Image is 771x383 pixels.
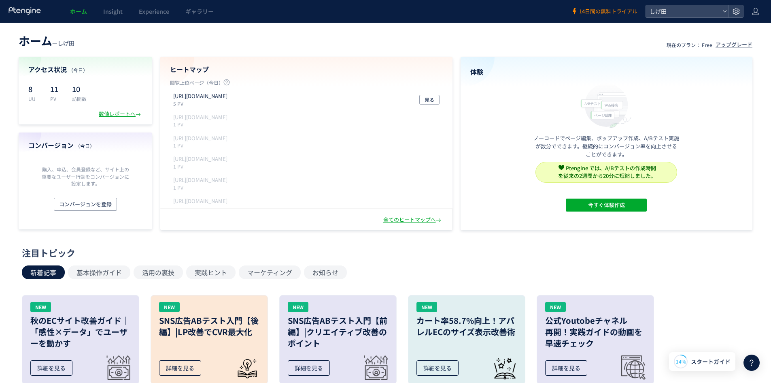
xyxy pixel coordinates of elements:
div: 全てのヒートマップへ [383,216,443,224]
button: マーケティング [239,265,301,279]
span: 14日間の無料トライアル [579,8,637,15]
p: https://ebisu-shigeta.com/ja [173,92,227,100]
p: 8 [28,82,40,95]
h3: SNS広告ABテスト入門【後編】|LP改善でCVR最大化 [159,315,259,338]
span: Insight [103,7,123,15]
span: しげ田 [57,39,74,47]
p: https://ebisu-shigeta.com/ja/staff [173,197,227,205]
a: 14日間の無料トライアル [571,8,637,15]
h4: 体験 [470,67,743,77]
span: コンバージョンを登録 [59,198,112,211]
div: NEW [416,302,437,312]
p: 購入、申込、会員登録など、サイト上の重要なユーザー行動をコンバージョンに設定します。 [40,166,131,186]
span: Experience [139,7,169,15]
p: https://ebisu-shigeta.com/ja/about_shigeta [173,135,227,142]
div: 詳細を見る [159,360,201,376]
span: 今すぐ体験作成 [588,199,625,212]
img: svg+xml,%3c [559,165,564,170]
button: 基本操作ガイド [68,265,130,279]
p: 1 PV [173,163,231,170]
h3: 公式Youtobeチャネル 再開！実践ガイドの動画を 早速チェック [545,315,646,349]
p: PV [50,95,62,102]
div: 詳細を見る [30,360,72,376]
span: Ptengine では、A/Bテストの作成時間 を従来の2週間から20分に短縮しました。 [558,164,656,180]
h4: アクセス状況 [28,65,142,74]
button: 見る [419,95,440,105]
button: コンバージョンを登録 [54,198,117,211]
div: アップグレード [716,41,752,49]
h4: コンバージョン [28,141,142,150]
div: 数値レポートへ [99,110,142,118]
h4: ヒートマップ [170,65,443,74]
p: 閲覧上位ページ（今日） [170,79,443,89]
p: https://ebisu-shigeta.com/ja/reserve_contact [173,176,227,184]
p: https://ebisu-shigeta.com/ja/course_menu [173,155,227,163]
div: 詳細を見る [545,360,587,376]
div: NEW [159,302,180,312]
span: 14% [676,358,686,365]
p: 11 [50,82,62,95]
p: 10 [72,82,87,95]
span: （今日） [68,66,88,73]
p: ノーコードでページ編集、ポップアップ作成、A/Bテスト実施が数分でできます。継続的にコンバージョン率を向上させることができます。 [533,134,679,158]
div: 詳細を見る [416,360,459,376]
span: 見る [425,95,434,105]
span: ホーム [19,32,52,49]
h3: SNS広告ABテスト入門【前編】|クリエイティブ改善のポイント [288,315,388,349]
p: 訪問数 [72,95,87,102]
button: 活用の裏技 [134,265,183,279]
p: 1 PV [173,121,231,128]
span: ギャラリー [185,7,214,15]
span: しげ田 [647,5,719,17]
span: スタートガイド [691,357,731,366]
button: お知らせ [304,265,347,279]
div: NEW [288,302,308,312]
span: ホーム [70,7,87,15]
p: 5 PV [173,100,231,107]
h3: 秋のECサイト改善ガイド｜「感性×データ」でユーザーを動かす [30,315,131,349]
p: https://ebisu-shigeta.com/ja/きくらげの佃煮-2 [173,113,227,121]
div: — [19,32,74,49]
div: 注目トピック [22,246,745,259]
span: （今日） [75,142,95,149]
p: 1 PV [173,184,231,191]
button: 実践ヒント [186,265,236,279]
p: 現在のプラン： Free [667,41,712,48]
div: NEW [545,302,566,312]
img: home_experience_onbo_jp-C5-EgdA0.svg [577,81,636,129]
button: 新着記事 [22,265,65,279]
p: 1 PV [173,142,231,149]
div: 詳細を見る [288,360,330,376]
button: 今すぐ体験作成 [566,199,647,212]
h3: カート率58.7%向上！アパレルECのサイズ表示改善術 [416,315,517,338]
p: UU [28,95,40,102]
div: NEW [30,302,51,312]
p: 1 PV [173,205,231,212]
